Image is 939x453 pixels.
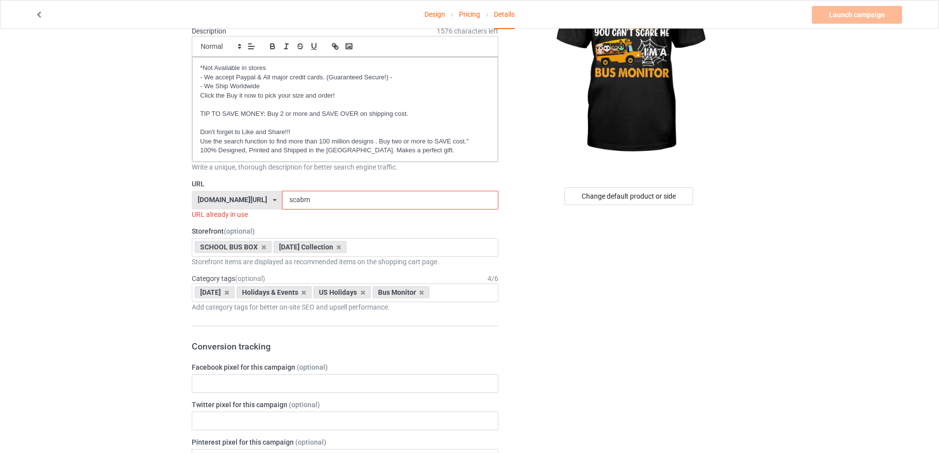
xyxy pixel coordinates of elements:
p: - We accept Paypal & All major credit cards. (Guaranteed Secure!) - [200,73,490,82]
div: US Holidays [313,286,371,298]
p: TIP TO SAVE MONEY: Buy 2 or more and SAVE OVER on shipping cost. [200,109,490,119]
h3: Conversion tracking [192,341,498,352]
div: URL already in use [192,209,498,219]
p: Use the search function to find more than 100 million designs . Buy two or more to SAVE cost." [200,137,490,146]
label: Twitter pixel for this campaign [192,400,498,410]
div: Holidays & Events [237,286,312,298]
div: SCHOOL BUS BOX [195,241,272,253]
label: Pinterest pixel for this campaign [192,437,498,447]
span: (optional) [289,401,320,409]
p: Click the Buy it now to pick your size and order! [200,91,490,101]
div: Details [494,0,515,29]
p: *Not Available in stores [200,64,490,73]
div: Change default product or side [564,187,693,205]
span: (optional) [224,227,255,235]
span: (optional) [295,438,326,446]
div: Bus Monitor [373,286,430,298]
div: [DATE] Collection [274,241,347,253]
label: Storefront [192,226,498,236]
span: (optional) [235,275,265,282]
span: 1576 characters left [437,26,498,36]
a: Pricing [459,0,480,28]
div: [DATE] [195,286,235,298]
p: - We Ship Worldwide [200,82,490,91]
label: Facebook pixel for this campaign [192,362,498,372]
label: URL [192,179,498,189]
div: Storefront items are displayed as recommended items on the shopping cart page. [192,257,498,267]
label: Description [192,27,226,35]
p: 100% Designed, Printed and Shipped in the [GEOGRAPHIC_DATA]. Makes a perfect gift. [200,146,490,155]
div: 4 / 6 [487,274,498,283]
p: Don't forget to Like and Share!!! [200,128,490,137]
div: [DOMAIN_NAME][URL] [198,196,267,203]
a: Design [424,0,445,28]
span: (optional) [297,363,328,371]
div: Add category tags for better on-site SEO and upsell performance. [192,302,498,312]
div: Write a unique, thorough description for better search engine traffic. [192,162,498,172]
label: Category tags [192,274,265,283]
